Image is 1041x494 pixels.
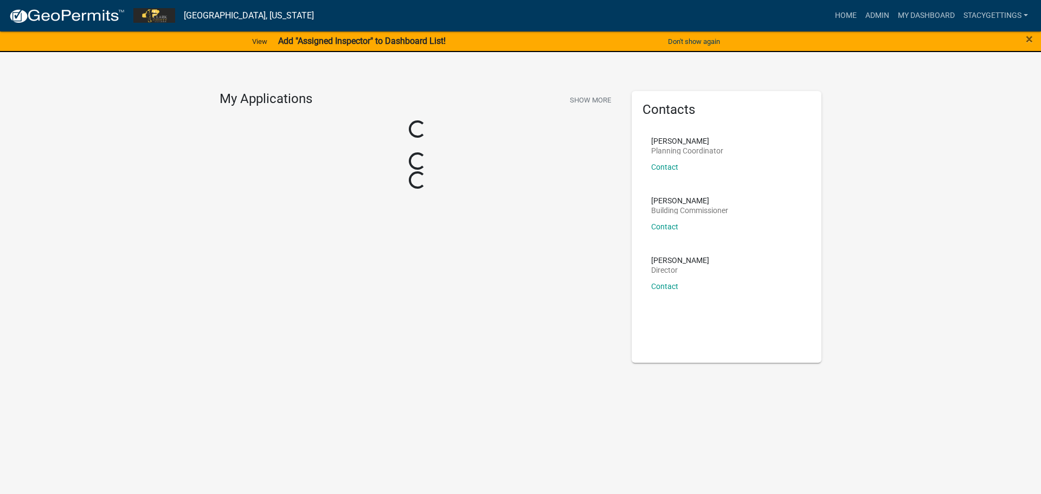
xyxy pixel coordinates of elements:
[184,7,314,25] a: [GEOGRAPHIC_DATA], [US_STATE]
[1026,33,1033,46] button: Close
[831,5,861,26] a: Home
[894,5,959,26] a: My Dashboard
[651,207,728,214] p: Building Commissioner
[133,8,175,23] img: Clark County, Indiana
[642,102,811,118] h5: Contacts
[651,222,678,231] a: Contact
[861,5,894,26] a: Admin
[651,256,709,264] p: [PERSON_NAME]
[651,163,678,171] a: Contact
[1026,31,1033,47] span: ×
[651,197,728,204] p: [PERSON_NAME]
[651,266,709,274] p: Director
[651,147,723,155] p: Planning Coordinator
[959,5,1032,26] a: StacyGettings
[651,137,723,145] p: [PERSON_NAME]
[220,91,312,107] h4: My Applications
[664,33,724,50] button: Don't show again
[651,282,678,291] a: Contact
[278,36,446,46] strong: Add "Assigned Inspector" to Dashboard List!
[248,33,272,50] a: View
[566,91,615,109] button: Show More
